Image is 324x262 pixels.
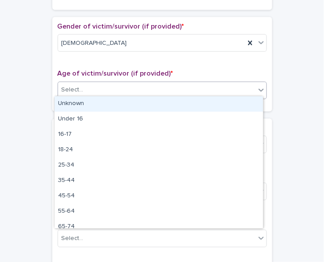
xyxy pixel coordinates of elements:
[62,234,84,244] div: Select...
[55,158,263,173] div: 25-34
[55,127,263,142] div: 16-17
[58,70,173,77] span: Age of victim/survivor (if provided)
[55,173,263,189] div: 35-44
[55,142,263,158] div: 18-24
[62,39,127,48] span: [DEMOGRAPHIC_DATA]
[55,112,263,127] div: Under 16
[55,204,263,219] div: 55-64
[62,86,84,95] div: Select...
[55,96,263,112] div: Unknown
[58,23,184,30] span: Gender of victim/survivor (if provided)
[55,189,263,204] div: 45-54
[55,219,263,235] div: 65-74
